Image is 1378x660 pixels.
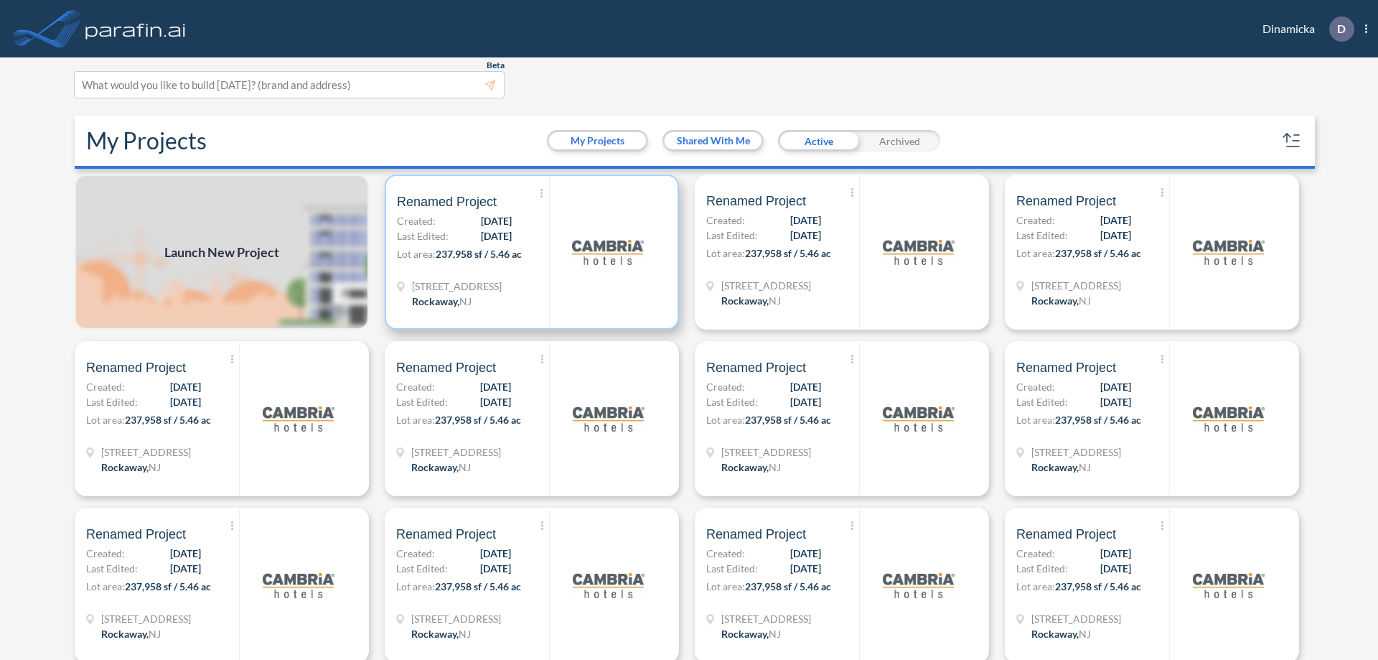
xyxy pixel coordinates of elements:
[706,414,745,426] span: Lot area:
[1016,379,1055,394] span: Created:
[86,379,125,394] span: Created:
[86,546,125,561] span: Created:
[706,359,806,376] span: Renamed Project
[1016,394,1068,409] span: Last Edited:
[1031,626,1091,641] div: Rockaway, NJ
[706,526,806,543] span: Renamed Project
[86,394,138,409] span: Last Edited:
[769,461,781,473] span: NJ
[397,193,497,210] span: Renamed Project
[459,295,472,307] span: NJ
[706,379,745,394] span: Created:
[435,580,521,592] span: 237,958 sf / 5.46 ac
[481,213,512,228] span: [DATE]
[1031,445,1121,460] span: 321 Mt Hope Ave
[396,379,435,394] span: Created:
[1055,580,1141,592] span: 237,958 sf / 5.46 ac
[721,461,769,473] span: Rockaway ,
[125,580,211,592] span: 237,958 sf / 5.46 ac
[397,248,436,260] span: Lot area:
[411,626,471,641] div: Rockaway, NJ
[706,213,745,228] span: Created:
[411,628,459,640] span: Rockaway ,
[1031,461,1079,473] span: Rockaway ,
[411,611,501,626] span: 321 Mt Hope Ave
[164,243,279,262] span: Launch New Project
[706,580,745,592] span: Lot area:
[480,546,511,561] span: [DATE]
[411,460,471,475] div: Rockaway, NJ
[481,228,512,243] span: [DATE]
[572,216,644,288] img: logo
[745,414,831,426] span: 237,958 sf / 5.46 ac
[790,379,821,394] span: [DATE]
[1079,294,1091,307] span: NJ
[83,14,189,43] img: logo
[86,127,207,154] h2: My Projects
[480,379,511,394] span: [DATE]
[149,461,161,473] span: NJ
[1193,549,1265,621] img: logo
[1031,628,1079,640] span: Rockaway ,
[170,394,201,409] span: [DATE]
[573,383,645,455] img: logo
[706,192,806,210] span: Renamed Project
[1100,546,1131,561] span: [DATE]
[706,394,758,409] span: Last Edited:
[745,580,831,592] span: 237,958 sf / 5.46 ac
[86,414,125,426] span: Lot area:
[435,414,521,426] span: 237,958 sf / 5.46 ac
[1016,561,1068,576] span: Last Edited:
[790,228,821,243] span: [DATE]
[1016,526,1116,543] span: Renamed Project
[480,394,511,409] span: [DATE]
[101,445,191,460] span: 321 Mt Hope Ave
[721,445,811,460] span: 321 Mt Hope Ave
[778,130,859,152] div: Active
[396,561,448,576] span: Last Edited:
[1016,359,1116,376] span: Renamed Project
[101,461,149,473] span: Rockaway ,
[1100,379,1131,394] span: [DATE]
[86,359,186,376] span: Renamed Project
[769,628,781,640] span: NJ
[859,130,940,152] div: Archived
[721,626,781,641] div: Rockaway, NJ
[170,379,201,394] span: [DATE]
[721,278,811,293] span: 321 Mt Hope Ave
[665,132,761,149] button: Shared With Me
[706,561,758,576] span: Last Edited:
[1031,460,1091,475] div: Rockaway, NJ
[790,561,821,576] span: [DATE]
[412,279,502,294] span: 321 Mt Hope Ave
[170,546,201,561] span: [DATE]
[480,561,511,576] span: [DATE]
[411,461,459,473] span: Rockaway ,
[1055,247,1141,259] span: 237,958 sf / 5.46 ac
[1016,192,1116,210] span: Renamed Project
[1100,561,1131,576] span: [DATE]
[883,216,955,288] img: logo
[721,293,781,308] div: Rockaway, NJ
[706,228,758,243] span: Last Edited:
[1241,17,1367,42] div: Dinamicka
[75,175,369,330] img: add
[1100,213,1131,228] span: [DATE]
[706,247,745,259] span: Lot area:
[790,394,821,409] span: [DATE]
[1079,461,1091,473] span: NJ
[549,132,646,149] button: My Projects
[573,549,645,621] img: logo
[412,294,472,309] div: Rockaway, NJ
[412,295,459,307] span: Rockaway ,
[1031,293,1091,308] div: Rockaway, NJ
[101,460,161,475] div: Rockaway, NJ
[86,580,125,592] span: Lot area:
[149,628,161,640] span: NJ
[396,359,496,376] span: Renamed Project
[1337,22,1346,35] p: D
[459,461,471,473] span: NJ
[75,175,369,330] a: Launch New Project
[1016,580,1055,592] span: Lot area:
[883,549,955,621] img: logo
